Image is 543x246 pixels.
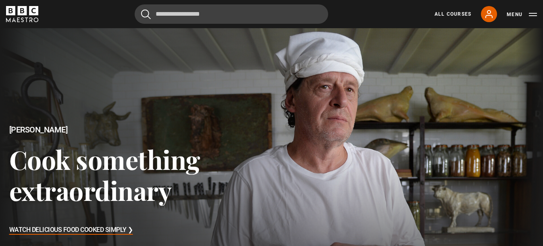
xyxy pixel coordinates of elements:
[9,144,272,206] h3: Cook something extraordinary
[9,125,272,134] h2: [PERSON_NAME]
[141,9,151,19] button: Submit the search query
[135,4,328,24] input: Search
[6,6,38,22] svg: BBC Maestro
[9,224,133,236] h3: Watch Delicious Food Cooked Simply ❯
[507,10,537,19] button: Toggle navigation
[435,10,471,18] a: All Courses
